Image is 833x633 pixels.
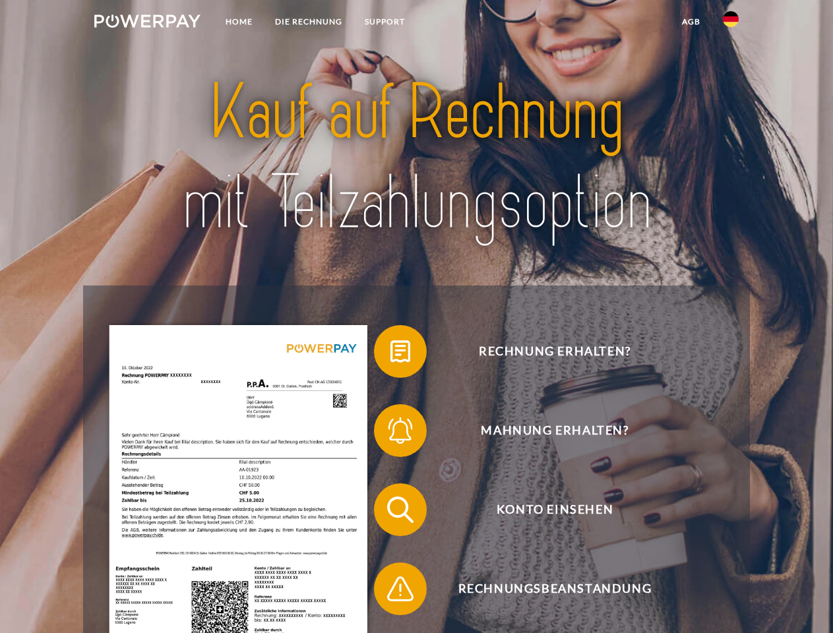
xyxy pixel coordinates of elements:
img: qb_bill.svg [384,335,417,368]
span: Rechnung erhalten? [393,325,716,378]
button: Konto einsehen [374,483,717,536]
a: DIE RECHNUNG [264,10,354,34]
a: SUPPORT [354,10,416,34]
img: logo-powerpay-white.svg [94,15,201,28]
img: qb_bell.svg [384,414,417,447]
span: Konto einsehen [393,483,716,536]
a: Home [214,10,264,34]
span: Rechnungsbeanstandung [393,562,716,615]
img: de [723,11,739,27]
a: agb [671,10,712,34]
button: Rechnungsbeanstandung [374,562,717,615]
img: title-powerpay_de.svg [126,63,707,253]
img: qb_warning.svg [384,572,417,605]
img: qb_search.svg [384,493,417,526]
span: Mahnung erhalten? [393,404,716,457]
button: Rechnung erhalten? [374,325,717,378]
button: Mahnung erhalten? [374,404,717,457]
